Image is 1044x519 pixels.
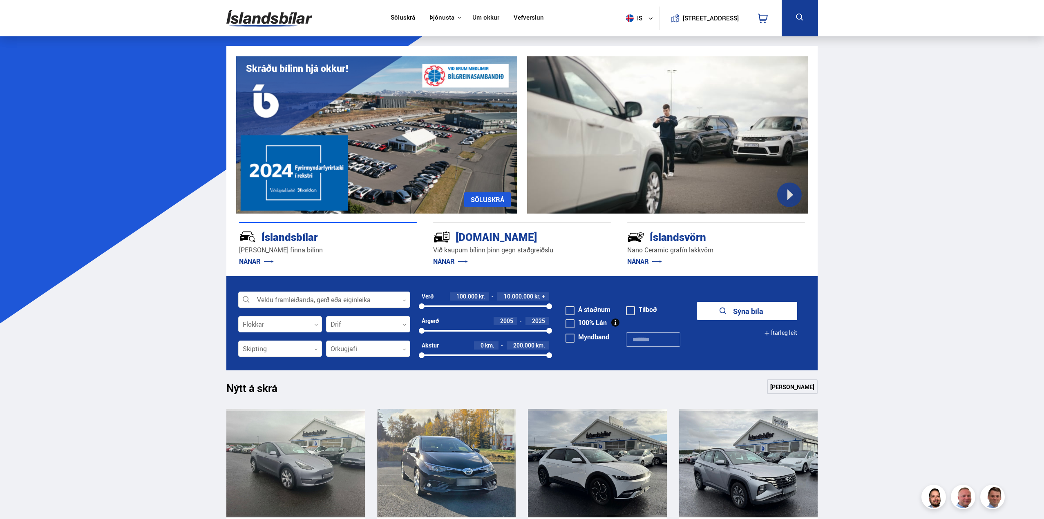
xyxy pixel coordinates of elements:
a: Söluskrá [391,14,415,22]
a: NÁNAR [627,257,662,266]
label: Á staðnum [566,306,610,313]
a: Vefverslun [514,14,544,22]
span: kr. [479,293,485,300]
div: Íslandsvörn [627,229,776,243]
span: km. [536,342,545,349]
div: Verð [422,293,434,300]
img: nhp88E3Fdnt1Opn2.png [923,486,947,510]
button: Ítarleg leit [764,324,797,342]
img: svg+xml;base64,PHN2ZyB4bWxucz0iaHR0cDovL3d3dy53My5vcmcvMjAwMC9zdmciIHdpZHRoPSI1MTIiIGhlaWdodD0iNT... [626,14,634,22]
img: G0Ugv5HjCgRt.svg [226,5,312,31]
a: SÖLUSKRÁ [464,192,511,207]
div: Árgerð [422,318,439,324]
img: FbJEzSuNWCJXmdc-.webp [981,486,1006,510]
div: Akstur [422,342,439,349]
a: [STREET_ADDRESS] [664,7,743,30]
label: Myndband [566,334,609,340]
a: NÁNAR [433,257,468,266]
a: Um okkur [472,14,499,22]
p: Nano Ceramic grafín lakkvörn [627,245,805,255]
span: 0 [481,341,484,349]
a: [PERSON_NAME] [767,379,818,394]
img: tr5P-W3DuiFaO7aO.svg [433,228,450,245]
span: 2005 [500,317,513,325]
h1: Nýtt á skrá [226,382,292,399]
button: [STREET_ADDRESS] [686,15,736,22]
button: is [623,6,659,30]
div: [DOMAIN_NAME] [433,229,582,243]
p: Við kaupum bílinn þinn gegn staðgreiðslu [433,245,611,255]
img: eKx6w-_Home_640_.png [236,56,517,214]
span: km. [485,342,494,349]
label: 100% Lán [566,319,607,326]
span: kr. [534,293,541,300]
a: NÁNAR [239,257,274,266]
h1: Skráðu bílinn hjá okkur! [246,63,348,74]
span: 100.000 [456,292,478,300]
label: Tilboð [626,306,657,313]
p: [PERSON_NAME] finna bílinn [239,245,417,255]
div: Íslandsbílar [239,229,388,243]
span: + [542,293,545,300]
img: -Svtn6bYgwAsiwNX.svg [627,228,644,245]
span: 10.000.000 [504,292,533,300]
img: siFngHWaQ9KaOqBr.png [952,486,977,510]
span: 200.000 [513,341,534,349]
img: JRvxyua_JYH6wB4c.svg [239,228,256,245]
button: Sýna bíla [697,302,797,320]
span: 2025 [532,317,545,325]
button: Þjónusta [429,14,454,22]
span: is [623,14,643,22]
